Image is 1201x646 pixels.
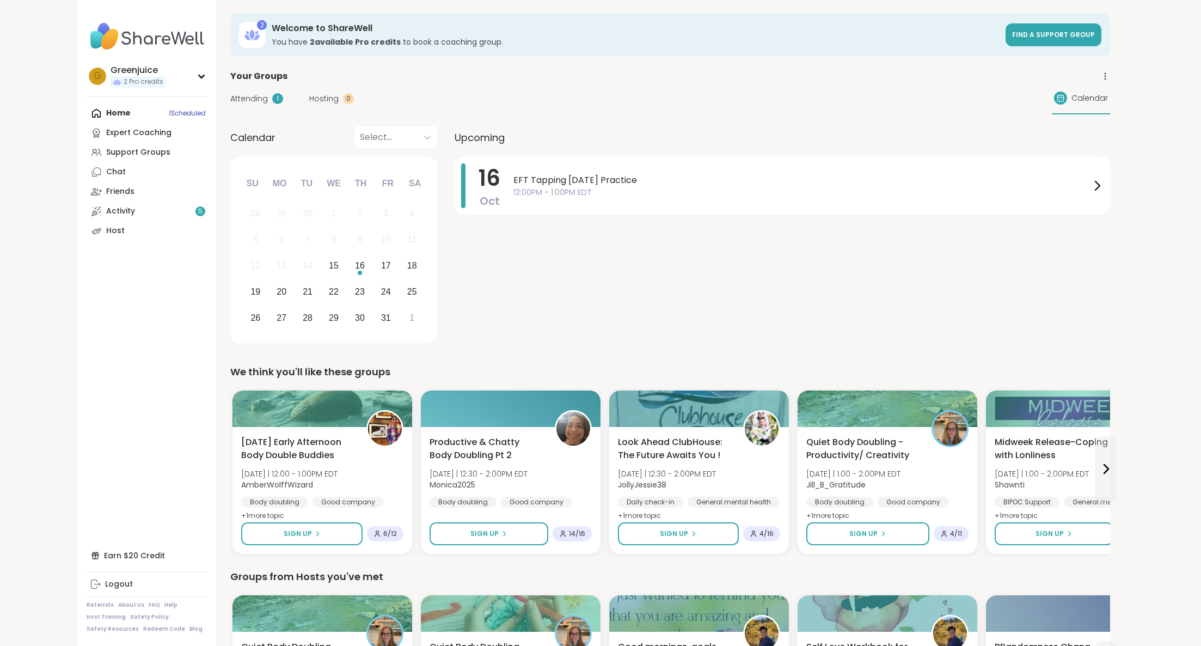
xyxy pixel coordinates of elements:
div: 2 [257,20,267,30]
a: Friends [87,182,208,202]
span: Upcoming [455,130,505,145]
div: 12 [250,258,260,273]
img: AmberWolffWizard [368,412,402,446]
div: Sa [403,172,427,196]
a: Activity5 [87,202,208,221]
div: 26 [250,310,260,325]
div: Choose Thursday, October 30th, 2025 [348,306,372,330]
div: 22 [329,284,339,299]
a: Redeem Code [143,625,185,633]
div: 28 [303,310,312,325]
div: Choose Thursday, October 16th, 2025 [348,254,372,278]
b: Jill_B_Gratitude [806,479,866,490]
div: Choose Wednesday, October 15th, 2025 [322,254,346,278]
div: 15 [329,258,339,273]
button: Sign Up [995,522,1113,545]
div: 25 [407,284,417,299]
div: 29 [329,310,339,325]
div: Choose Friday, October 17th, 2025 [374,254,397,278]
div: Not available Monday, October 13th, 2025 [270,254,293,278]
div: 5 [253,232,258,247]
button: Sign Up [618,522,739,545]
div: month 2025-10 [242,200,425,331]
img: JollyJessie38 [745,412,779,446]
div: Choose Friday, October 31st, 2025 [374,306,397,330]
div: Not available Saturday, October 4th, 2025 [400,202,424,226]
span: 4 / 16 [759,529,774,538]
div: Host [106,226,125,236]
div: Not available Wednesday, October 1st, 2025 [322,202,346,226]
span: Quiet Body Doubling - Productivity/ Creativity [806,436,920,462]
span: [DATE] | 12:30 - 2:00PM EDT [618,468,716,479]
a: Referrals [87,601,114,609]
div: 8 [332,232,336,247]
div: 10 [381,232,391,247]
div: Not available Wednesday, October 8th, 2025 [322,228,346,252]
div: Good company [501,497,572,508]
div: Groups from Hosts you've met [230,569,1110,584]
div: 9 [357,232,362,247]
div: Body doubling [430,497,497,508]
div: 7 [305,232,310,247]
div: Th [349,172,373,196]
span: [DATE] | 12:30 - 2:00PM EDT [430,468,528,479]
span: Productive & Chatty Body Doubling Pt 2 [430,436,543,462]
span: Look Ahead ClubHouse: The Future Awaits You ! [618,436,731,462]
h3: You have to book a coaching group. [272,36,999,47]
div: General mental health [688,497,780,508]
div: Choose Thursday, October 23rd, 2025 [348,280,372,303]
div: Choose Saturday, October 18th, 2025 [400,254,424,278]
div: Fr [376,172,400,196]
b: Shawnti [995,479,1025,490]
div: 20 [277,284,286,299]
div: 6 [279,232,284,247]
span: Sign Up [470,529,499,539]
div: Not available Tuesday, September 30th, 2025 [296,202,320,226]
span: [DATE] | 12:00 - 1:00PM EDT [241,468,338,479]
div: 2 [357,206,362,221]
div: 1 [332,206,336,221]
div: 30 [355,310,365,325]
a: Chat [87,162,208,182]
span: Oct [480,193,500,209]
a: Expert Coaching [87,123,208,143]
img: Monica2025 [556,412,590,446]
div: Logout [105,579,133,590]
a: Host [87,221,208,241]
div: 1 [409,310,414,325]
div: Greenjuice [111,64,166,76]
div: Not available Monday, October 6th, 2025 [270,228,293,252]
div: Friends [106,186,134,197]
div: 13 [277,258,286,273]
span: EFT Tapping [DATE] Practice [513,174,1090,187]
div: Mo [267,172,291,196]
a: Find a support group [1006,23,1101,46]
img: Jill_B_Gratitude [933,412,967,446]
div: Support Groups [106,147,170,158]
a: Host Training [87,613,126,621]
span: Attending [230,93,268,105]
div: Choose Tuesday, October 28th, 2025 [296,306,320,330]
span: Find a support group [1012,30,1095,39]
span: Sign Up [849,529,878,539]
div: Not available Thursday, October 2nd, 2025 [348,202,372,226]
span: 16 [479,163,500,193]
div: 21 [303,284,312,299]
div: Not available Thursday, October 9th, 2025 [348,228,372,252]
div: Not available Sunday, October 12th, 2025 [244,254,267,278]
div: Choose Sunday, October 26th, 2025 [244,306,267,330]
div: Good company [312,497,384,508]
span: 6 / 12 [383,529,397,538]
div: 17 [381,258,391,273]
div: 29 [277,206,286,221]
span: 14 / 16 [569,529,585,538]
div: Choose Wednesday, October 22nd, 2025 [322,280,346,303]
button: Sign Up [806,522,929,545]
div: 18 [407,258,417,273]
span: Sign Up [284,529,312,539]
div: 0 [343,93,354,104]
div: 3 [383,206,388,221]
div: General mental health [1064,497,1156,508]
span: Sign Up [1035,529,1064,539]
div: Not available Friday, October 10th, 2025 [374,228,397,252]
